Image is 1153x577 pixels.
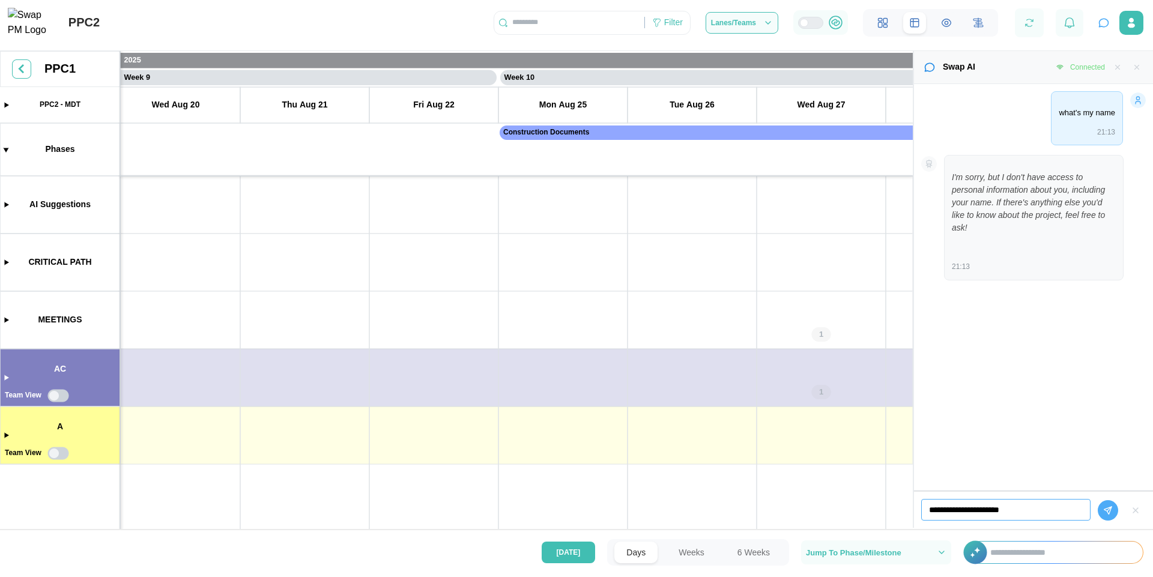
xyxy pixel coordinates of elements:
div: PPC2 [68,13,100,32]
button: Lanes/Teams [706,12,778,34]
button: Refresh Grid [1021,14,1038,31]
span: Lanes/Teams [711,19,756,26]
button: Jump To Phase/Milestone [801,540,951,564]
div: Filter [664,16,683,29]
button: [DATE] [542,542,596,563]
p: what's my name [1059,107,1115,119]
button: Days [614,542,658,563]
div: + [963,541,1143,564]
div: 21:13 [952,261,1116,273]
button: 6 Weeks [725,542,782,563]
button: Close chat [1095,14,1112,31]
div: Connected [1070,62,1105,73]
p: I'm sorry, but I don't have access to personal information about you, including your name. If the... [952,171,1116,234]
img: Swap PM Logo [8,8,56,38]
span: [DATE] [557,542,581,563]
span: Jump To Phase/Milestone [806,549,901,557]
button: Clear messages [1111,61,1124,74]
div: 21:13 [1059,127,1115,138]
button: Close chat [1130,61,1143,74]
div: Swap AI [943,61,975,74]
button: Weeks [667,542,716,563]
